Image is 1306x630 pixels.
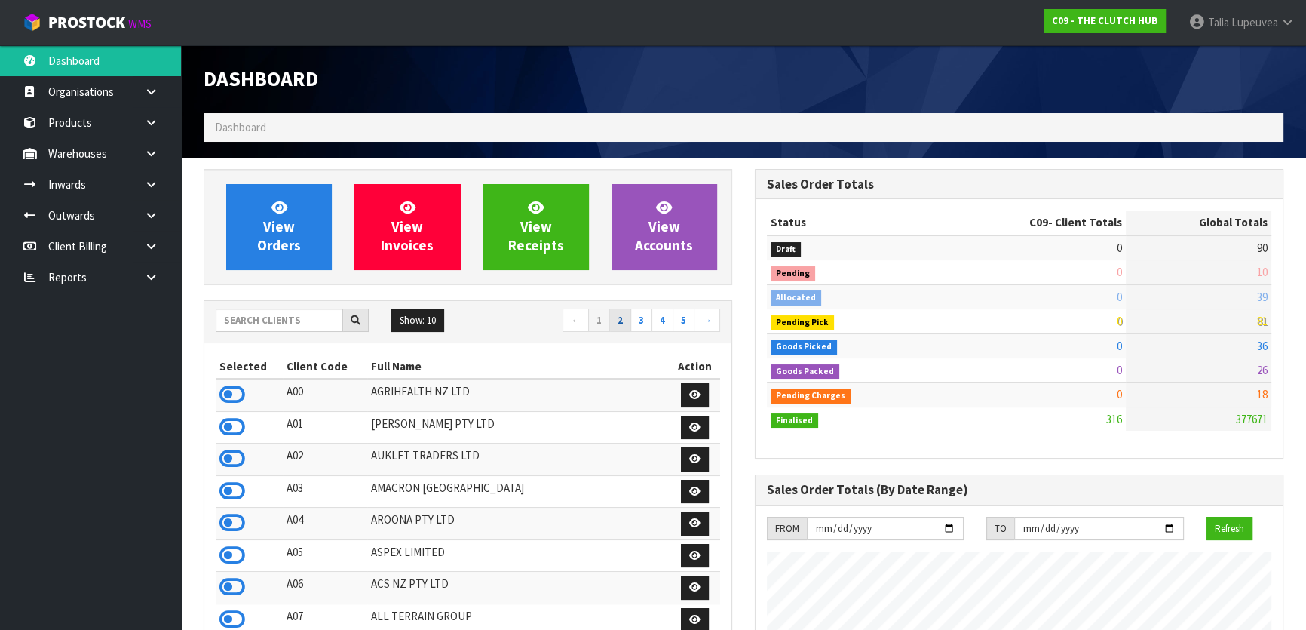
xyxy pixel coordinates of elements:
span: 0 [1117,265,1122,279]
span: Pending Charges [771,389,851,404]
td: AMACRON [GEOGRAPHIC_DATA] [367,475,670,508]
span: Dashboard [204,66,318,92]
span: 26 [1257,363,1268,377]
a: 5 [673,309,694,333]
span: 10 [1257,265,1268,279]
td: A01 [283,411,366,444]
td: A04 [283,508,366,540]
span: 39 [1257,290,1268,304]
td: AROONA PTY LTD [367,508,670,540]
th: Global Totals [1126,211,1271,235]
a: 4 [651,309,673,333]
a: ViewReceipts [483,184,589,270]
span: 377671 [1236,412,1268,426]
span: 36 [1257,339,1268,353]
a: ViewInvoices [354,184,460,270]
td: A02 [283,444,366,476]
th: Selected [216,355,283,379]
input: Search clients [216,309,343,332]
h3: Sales Order Totals (By Date Range) [767,483,1271,497]
span: 18 [1257,387,1268,401]
td: ASPEX LIMITED [367,539,670,572]
span: Allocated [771,290,821,306]
nav: Page navigation [480,309,721,335]
span: 90 [1257,241,1268,255]
td: A03 [283,475,366,508]
th: Status [767,211,934,235]
span: 0 [1117,339,1122,353]
span: 0 [1117,241,1122,255]
div: TO [986,517,1014,541]
span: 316 [1106,412,1122,426]
th: Client Code [283,355,366,379]
td: [PERSON_NAME] PTY LTD [367,411,670,444]
td: AUKLET TRADERS LTD [367,444,670,476]
th: Action [670,355,720,379]
a: ← [563,309,589,333]
td: A05 [283,539,366,572]
span: View Orders [257,198,301,255]
span: 0 [1117,314,1122,328]
th: - Client Totals [934,211,1126,235]
span: Pending Pick [771,315,834,330]
span: Lupeuvea [1231,15,1278,29]
span: View Receipts [508,198,564,255]
span: View Invoices [381,198,434,255]
button: Refresh [1206,517,1252,541]
strong: C09 - THE CLUTCH HUB [1052,14,1157,27]
span: 0 [1117,387,1122,401]
a: 3 [630,309,652,333]
span: Finalised [771,413,818,429]
span: Goods Packed [771,364,839,380]
a: → [694,309,720,333]
span: C09 [1029,215,1048,229]
a: ViewOrders [226,184,332,270]
span: ProStock [48,13,125,32]
span: Dashboard [215,120,266,134]
span: Goods Picked [771,340,837,355]
span: 0 [1117,290,1122,304]
span: View Accounts [635,198,693,255]
img: cube-alt.png [23,13,41,32]
a: ViewAccounts [612,184,717,270]
span: Pending [771,266,815,281]
th: Full Name [367,355,670,379]
td: A06 [283,572,366,604]
span: 0 [1117,363,1122,377]
span: Talia [1208,15,1229,29]
a: 1 [588,309,610,333]
span: 81 [1257,314,1268,328]
small: WMS [128,17,152,31]
td: AGRIHEALTH NZ LTD [367,379,670,411]
td: A00 [283,379,366,411]
a: C09 - THE CLUTCH HUB [1044,9,1166,33]
a: 2 [609,309,631,333]
span: Draft [771,242,801,257]
button: Show: 10 [391,309,444,333]
td: ACS NZ PTY LTD [367,572,670,604]
div: FROM [767,517,807,541]
h3: Sales Order Totals [767,177,1271,192]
